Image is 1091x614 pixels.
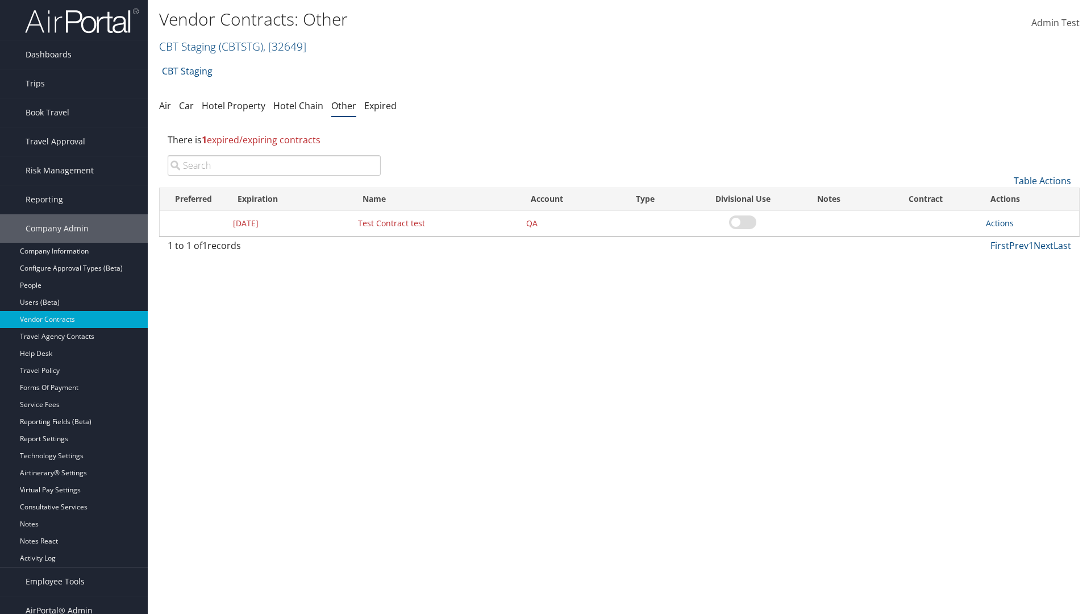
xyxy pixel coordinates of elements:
span: , [ 32649 ] [263,39,306,54]
th: Type: activate to sort column ascending [626,188,698,210]
a: Hotel Property [202,99,265,112]
a: CBT Staging [162,60,213,82]
a: Other [331,99,356,112]
a: Expired [364,99,397,112]
span: Travel Approval [26,127,85,156]
span: expired/expiring contracts [202,134,320,146]
td: [DATE] [227,210,352,237]
th: Divisional Use: activate to sort column ascending [698,188,788,210]
div: There is [159,125,1080,155]
td: QA [520,210,626,237]
a: Car [179,99,194,112]
th: Name: activate to sort column ascending [352,188,520,210]
a: Table Actions [1014,175,1071,187]
span: Risk Management [26,156,94,185]
span: 1 [202,239,207,252]
a: Admin Test [1031,6,1080,41]
span: Dashboards [26,40,72,69]
span: ( CBTSTG ) [219,39,263,54]
th: Notes: activate to sort column ascending [788,188,871,210]
a: 1 [1028,239,1034,252]
span: Employee Tools [26,567,85,596]
a: Next [1034,239,1053,252]
th: Contract: activate to sort column ascending [871,188,981,210]
th: Expiration: activate to sort column descending [227,188,352,210]
th: Account: activate to sort column ascending [520,188,626,210]
span: Book Travel [26,98,69,127]
a: Actions [986,218,1014,229]
input: Search [168,155,381,176]
th: Preferred: activate to sort column ascending [160,188,227,210]
div: 1 to 1 of records [168,239,381,258]
td: Test Contract test [352,210,520,237]
a: Last [1053,239,1071,252]
img: airportal-logo.png [25,7,139,34]
h1: Vendor Contracts: Other [159,7,773,31]
span: Trips [26,69,45,98]
a: Air [159,99,171,112]
strong: 1 [202,134,207,146]
span: Reporting [26,185,63,214]
a: CBT Staging [159,39,306,54]
a: Hotel Chain [273,99,323,112]
span: Company Admin [26,214,89,243]
span: Admin Test [1031,16,1080,29]
a: First [990,239,1009,252]
th: Actions [980,188,1079,210]
a: Prev [1009,239,1028,252]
